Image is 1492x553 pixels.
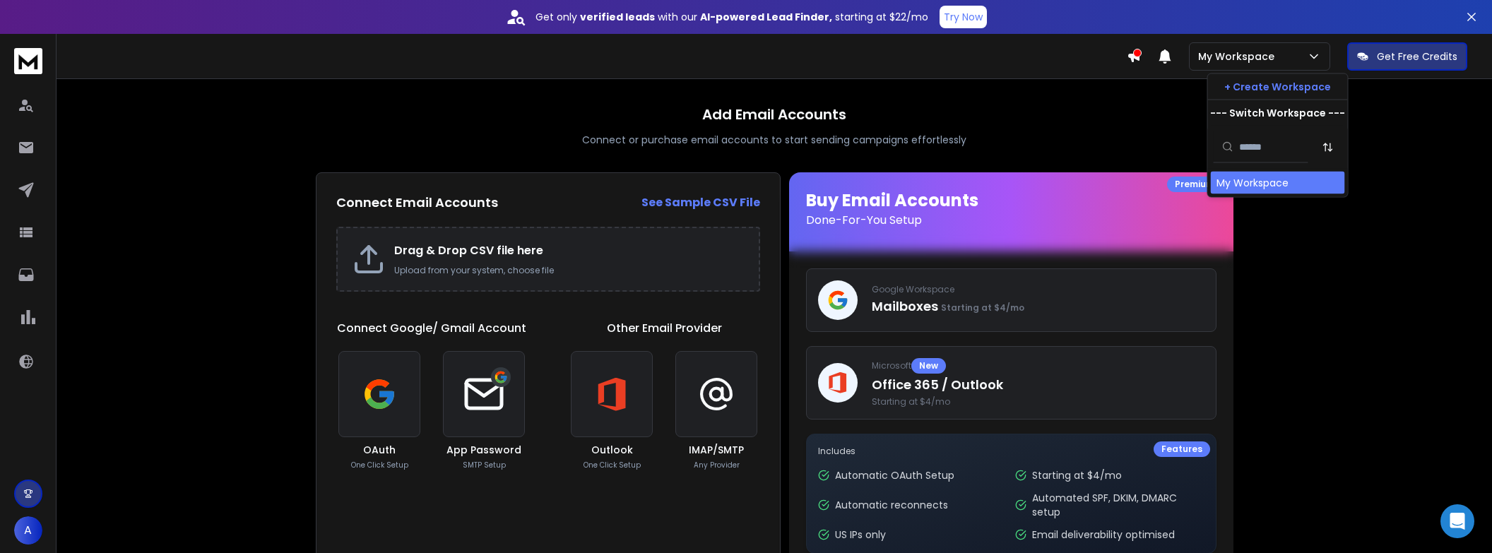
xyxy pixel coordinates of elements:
[641,194,760,211] a: See Sample CSV File
[944,10,983,24] p: Try Now
[872,358,1204,374] p: Microsoft
[1032,468,1122,482] p: Starting at $4/mo
[1224,80,1331,94] p: + Create Workspace
[1208,74,1348,100] button: + Create Workspace
[363,443,396,457] h3: OAuth
[535,10,928,24] p: Get only with our starting at $22/mo
[911,358,946,374] div: New
[337,320,526,337] h1: Connect Google/ Gmail Account
[835,528,886,542] p: US IPs only
[1440,504,1474,538] div: Open Intercom Messenger
[582,133,966,147] p: Connect or purchase email accounts to start sending campaigns effortlessly
[689,443,744,457] h3: IMAP/SMTP
[1032,491,1204,519] p: Automated SPF, DKIM, DMARC setup
[394,265,745,276] p: Upload from your system, choose file
[872,284,1204,295] p: Google Workspace
[351,460,408,470] p: One Click Setup
[14,516,42,545] button: A
[1314,133,1342,161] button: Sort by Sort A-Z
[1154,441,1210,457] div: Features
[584,460,641,470] p: One Click Setup
[872,297,1204,316] p: Mailboxes
[1032,528,1175,542] p: Email deliverability optimised
[14,48,42,74] img: logo
[1216,176,1289,190] div: My Workspace
[463,460,506,470] p: SMTP Setup
[694,460,740,470] p: Any Provider
[1198,49,1280,64] p: My Workspace
[872,375,1204,395] p: Office 365 / Outlook
[336,193,498,213] h2: Connect Email Accounts
[702,105,846,124] h1: Add Email Accounts
[806,189,1216,229] h1: Buy Email Accounts
[700,10,832,24] strong: AI-powered Lead Finder,
[941,302,1024,314] span: Starting at $4/mo
[394,242,745,259] h2: Drag & Drop CSV file here
[1210,106,1345,120] p: --- Switch Workspace ---
[580,10,655,24] strong: verified leads
[818,446,1204,457] p: Includes
[1347,42,1467,71] button: Get Free Credits
[1377,49,1457,64] p: Get Free Credits
[835,468,954,482] p: Automatic OAuth Setup
[1167,177,1222,192] div: Premium
[835,498,948,512] p: Automatic reconnects
[806,212,1216,229] p: Done-For-You Setup
[591,443,633,457] h3: Outlook
[607,320,722,337] h1: Other Email Provider
[940,6,987,28] button: Try Now
[446,443,521,457] h3: App Password
[872,396,1204,408] span: Starting at $4/mo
